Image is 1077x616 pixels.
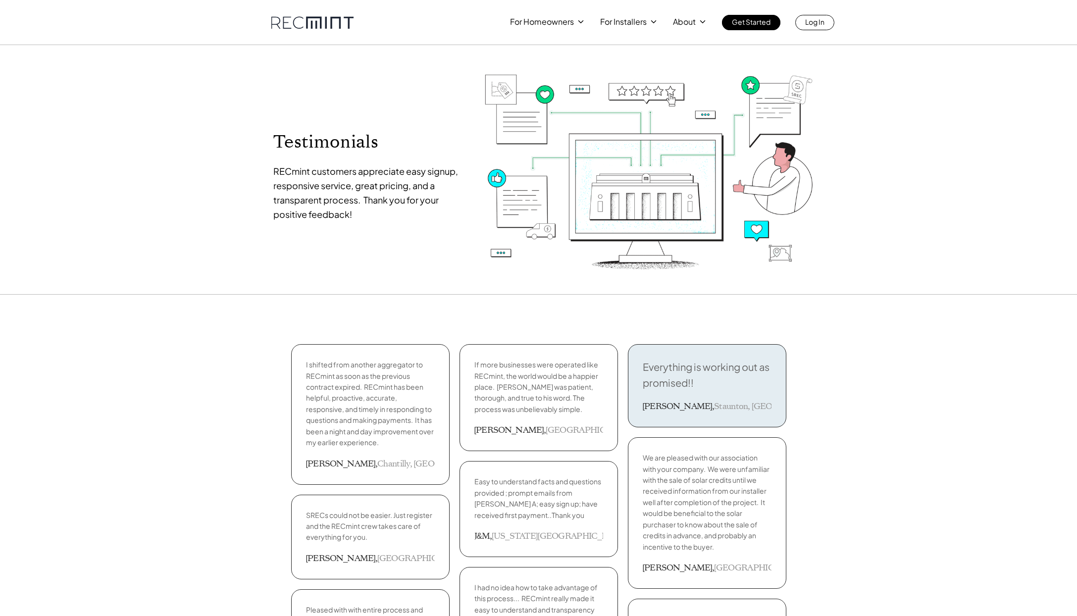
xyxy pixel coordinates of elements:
[375,458,377,470] h3: ,
[490,530,492,542] h3: ,
[306,510,435,543] p: SRECs could not be easier. Just register and the RECmint crew takes care of everything for you.
[377,553,556,565] p: [GEOGRAPHIC_DATA], [GEOGRAPHIC_DATA]
[673,15,696,29] p: About
[306,553,375,565] h3: [PERSON_NAME]
[805,15,824,29] p: Log In
[474,359,603,414] p: If more businesses were operated like RECmint, the world would be a happier place. [PERSON_NAME] ...
[273,165,460,220] span: RECmint customers appreciate easy signup, responsive service, great pricing, and a transparent pr...
[722,15,780,30] a: Get Started
[306,359,435,448] p: I shifted from another aggregator to RECmint as soon as the previous contract expired. RECmint ha...
[474,424,544,436] h3: [PERSON_NAME]
[643,562,712,574] h3: [PERSON_NAME]
[474,476,603,520] p: Easy to understand facts and questions provided ; prompt emails from [PERSON_NAME] A; easy sign u...
[795,15,834,30] a: Log In
[474,530,490,542] h3: J&M
[714,562,893,574] p: [GEOGRAPHIC_DATA], [GEOGRAPHIC_DATA]
[306,458,375,470] h3: [PERSON_NAME]
[510,15,574,29] p: For Homeowners
[643,452,771,552] p: We are pleased with our association with your company. We were unfamiliar with the sale of solar ...
[643,359,771,391] p: Everything is working out as promised!!
[714,401,839,412] p: Staunton, [GEOGRAPHIC_DATA]
[600,15,647,29] p: For Installers
[546,424,724,436] p: [GEOGRAPHIC_DATA], [GEOGRAPHIC_DATA]
[375,553,377,565] h3: ,
[273,131,468,153] p: Testimonials
[377,458,501,470] p: Chantilly, [GEOGRAPHIC_DATA]
[492,530,717,542] p: [US_STATE][GEOGRAPHIC_DATA], [GEOGRAPHIC_DATA]
[544,424,546,436] h3: ,
[643,401,712,412] h3: [PERSON_NAME]
[732,15,770,29] p: Get Started
[712,401,714,412] h3: ,
[712,562,714,574] h3: ,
